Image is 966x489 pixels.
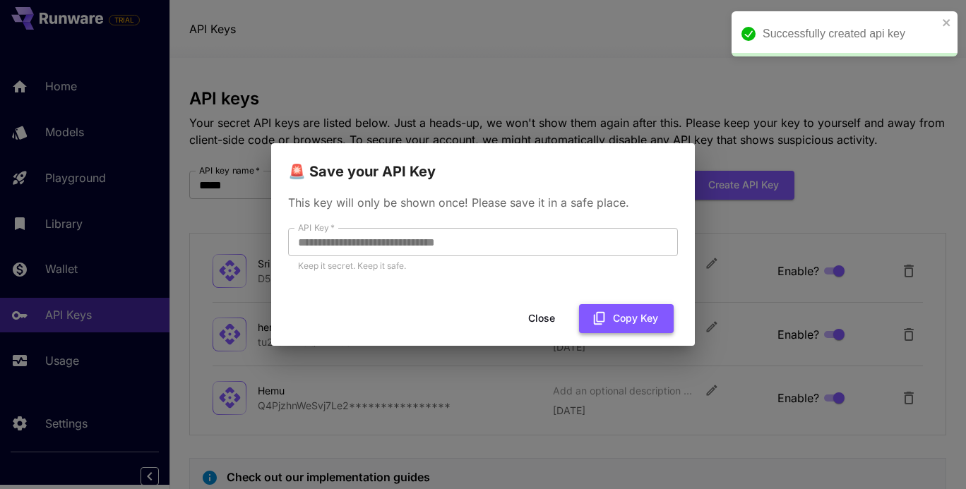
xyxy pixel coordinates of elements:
button: Close [510,304,573,333]
div: Successfully created api key [763,25,938,42]
p: Keep it secret. Keep it safe. [298,259,668,273]
button: Copy Key [579,304,674,333]
p: This key will only be shown once! Please save it in a safe place. [288,194,678,211]
label: API Key [298,222,335,234]
button: close [942,17,952,28]
h2: 🚨 Save your API Key [271,143,695,183]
